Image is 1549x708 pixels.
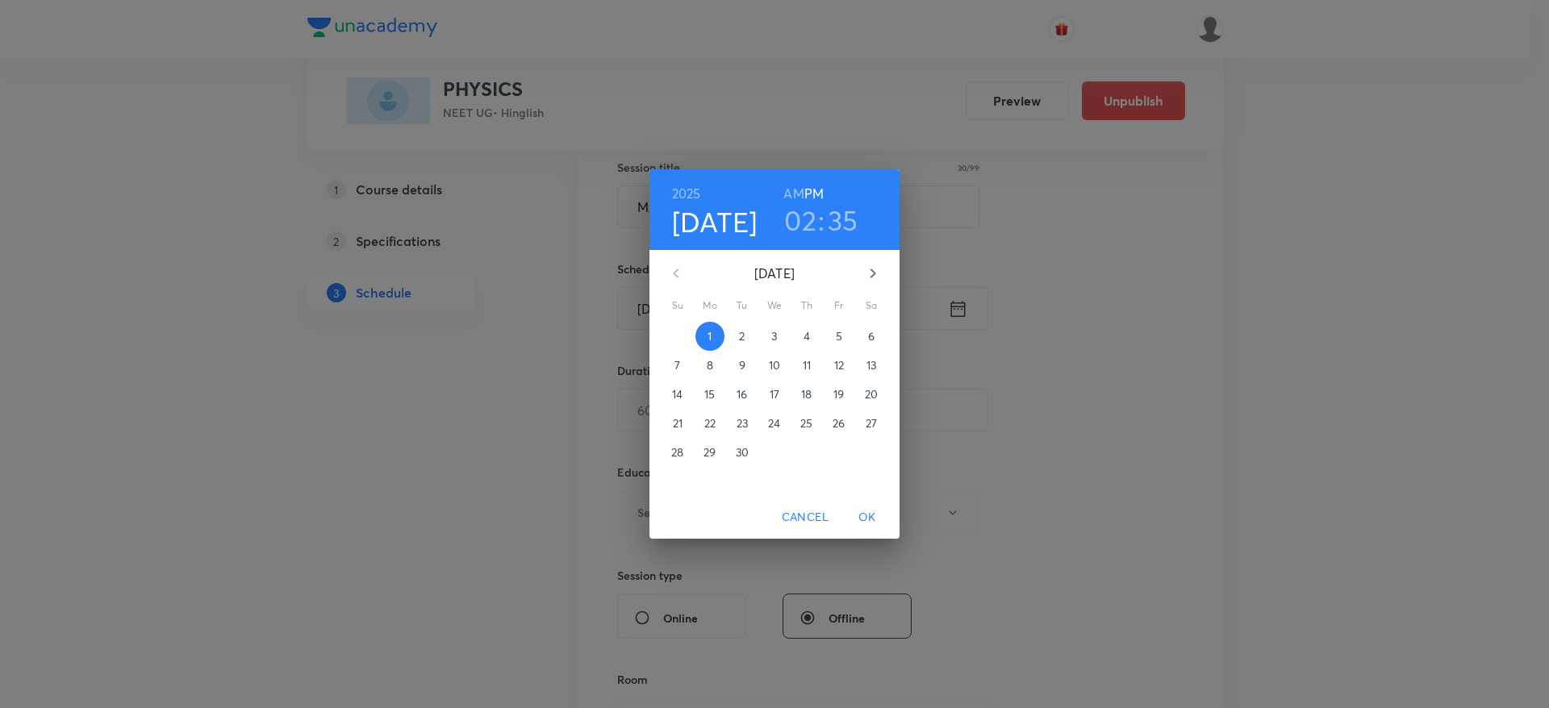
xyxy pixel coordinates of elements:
[674,357,680,373] p: 7
[775,502,835,532] button: Cancel
[769,357,780,373] p: 10
[737,386,747,402] p: 16
[695,438,724,467] button: 29
[760,351,789,380] button: 10
[784,203,816,237] button: 02
[792,298,821,314] span: Th
[695,322,724,351] button: 1
[848,507,887,527] span: OK
[760,322,789,351] button: 3
[760,409,789,438] button: 24
[801,386,812,402] p: 18
[728,322,757,351] button: 2
[663,380,692,409] button: 14
[695,409,724,438] button: 22
[728,298,757,314] span: Tu
[728,438,757,467] button: 30
[771,328,777,344] p: 3
[825,298,854,314] span: Fr
[783,182,804,205] button: AM
[857,351,886,380] button: 13
[834,357,844,373] p: 12
[825,380,854,409] button: 19
[704,415,716,431] p: 22
[792,322,821,351] button: 4
[857,409,886,438] button: 27
[804,328,810,344] p: 4
[704,444,716,460] p: 29
[857,298,886,314] span: Sa
[760,298,789,314] span: We
[825,409,854,438] button: 26
[841,502,893,532] button: OK
[708,328,712,344] p: 1
[818,203,825,237] h3: :
[760,380,789,409] button: 17
[804,182,824,205] button: PM
[825,322,854,351] button: 5
[792,351,821,380] button: 11
[673,415,683,431] p: 21
[737,415,748,431] p: 23
[707,357,713,373] p: 8
[728,351,757,380] button: 9
[770,386,779,402] p: 17
[768,415,780,431] p: 24
[672,386,683,402] p: 14
[836,328,842,344] p: 5
[866,357,876,373] p: 13
[663,438,692,467] button: 28
[739,328,745,344] p: 2
[663,351,692,380] button: 7
[704,386,715,402] p: 15
[663,298,692,314] span: Su
[800,415,812,431] p: 25
[672,205,758,239] button: [DATE]
[857,322,886,351] button: 6
[695,351,724,380] button: 8
[728,409,757,438] button: 23
[792,409,821,438] button: 25
[672,182,701,205] button: 2025
[671,444,683,460] p: 28
[695,380,724,409] button: 15
[736,444,749,460] p: 30
[695,298,724,314] span: Mo
[857,380,886,409] button: 20
[739,357,745,373] p: 9
[865,386,878,402] p: 20
[803,357,811,373] p: 11
[792,380,821,409] button: 18
[825,351,854,380] button: 12
[868,328,875,344] p: 6
[782,507,829,527] span: Cancel
[663,409,692,438] button: 21
[828,203,858,237] button: 35
[833,415,845,431] p: 26
[833,386,844,402] p: 19
[728,380,757,409] button: 16
[695,264,854,283] p: [DATE]
[866,415,877,431] p: 27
